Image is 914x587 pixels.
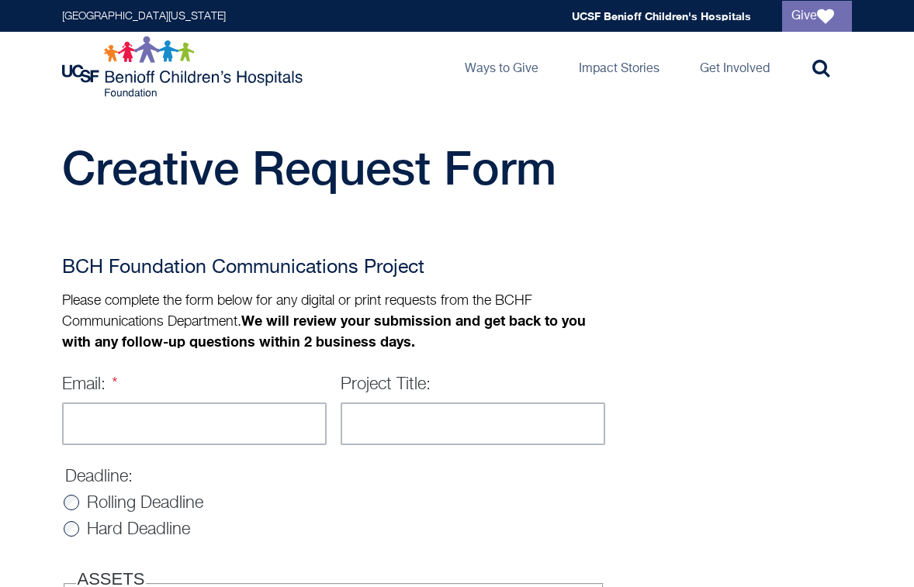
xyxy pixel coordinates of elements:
img: Logo for UCSF Benioff Children's Hospitals Foundation [62,36,306,98]
label: Project Title: [341,376,431,393]
h2: BCH Foundation Communications Project [62,253,605,284]
a: UCSF Benioff Children's Hospitals [572,9,751,22]
a: [GEOGRAPHIC_DATA][US_STATE] [62,11,226,22]
a: Ways to Give [452,32,551,102]
a: Impact Stories [566,32,672,102]
span: Creative Request Form [62,140,556,195]
strong: We will review your submission and get back to you with any follow-up questions within 2 business... [62,312,586,350]
label: Rolling Deadline [87,495,203,512]
a: Give [782,1,852,32]
p: Please complete the form below for any digital or print requests from the BCHF Communications Dep... [62,292,605,353]
label: Hard Deadline [87,521,190,538]
label: Email: [62,376,118,393]
a: Get Involved [687,32,782,102]
label: Deadline: [65,468,133,485]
